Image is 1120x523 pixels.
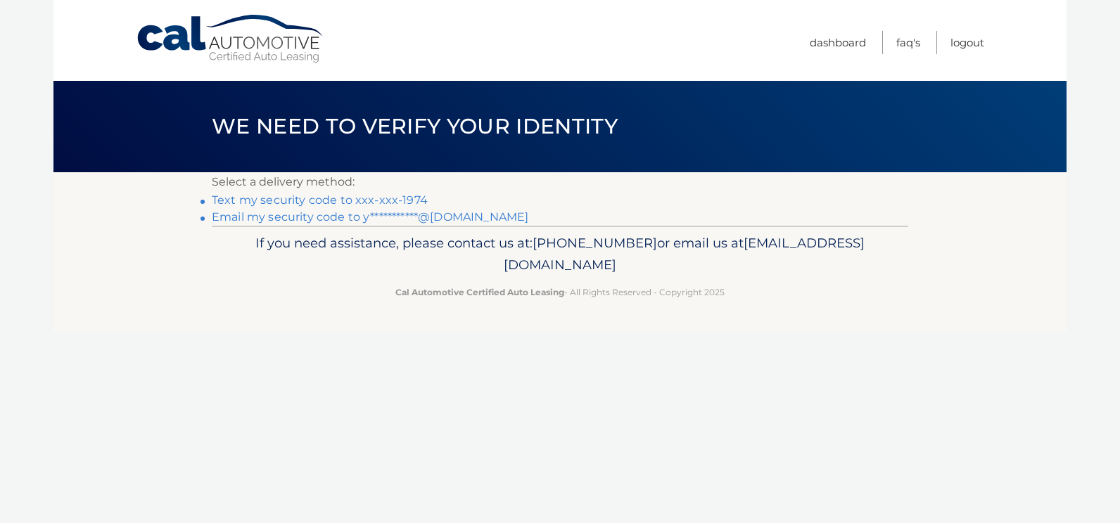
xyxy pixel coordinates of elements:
[212,193,428,207] a: Text my security code to xxx-xxx-1974
[212,113,618,139] span: We need to verify your identity
[810,31,866,54] a: Dashboard
[395,287,564,297] strong: Cal Automotive Certified Auto Leasing
[896,31,920,54] a: FAQ's
[950,31,984,54] a: Logout
[221,285,899,299] p: - All Rights Reserved - Copyright 2025
[136,14,326,64] a: Cal Automotive
[221,232,899,277] p: If you need assistance, please contact us at: or email us at
[533,235,657,251] span: [PHONE_NUMBER]
[212,172,908,192] p: Select a delivery method:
